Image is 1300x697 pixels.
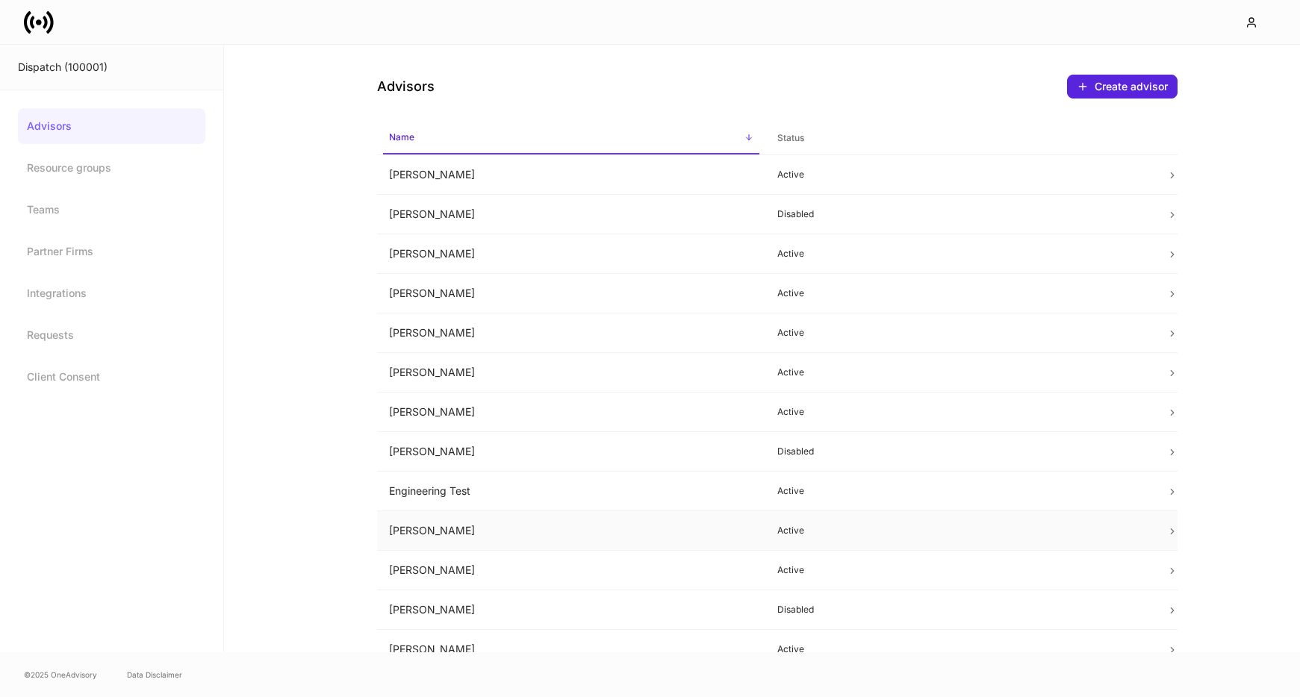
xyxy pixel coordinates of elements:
[777,327,1142,339] p: Active
[24,669,97,681] span: © 2025 OneAdvisory
[377,511,766,551] td: [PERSON_NAME]
[777,208,1142,220] p: Disabled
[1067,75,1178,99] button: Create advisor
[377,195,766,234] td: [PERSON_NAME]
[383,122,760,154] span: Name
[777,564,1142,576] p: Active
[377,630,766,669] td: [PERSON_NAME]
[1077,81,1168,93] div: Create advisor
[777,525,1142,537] p: Active
[377,234,766,274] td: [PERSON_NAME]
[377,590,766,630] td: [PERSON_NAME]
[777,446,1142,457] p: Disabled
[777,169,1142,181] p: Active
[777,366,1142,378] p: Active
[771,123,1148,154] span: Status
[377,353,766,393] td: [PERSON_NAME]
[377,155,766,195] td: [PERSON_NAME]
[377,472,766,511] td: Engineering Test
[18,108,205,144] a: Advisors
[377,78,435,96] h4: Advisors
[777,131,804,145] h6: Status
[18,60,205,75] div: Dispatch (100001)
[777,287,1142,299] p: Active
[389,130,414,144] h6: Name
[777,643,1142,655] p: Active
[377,551,766,590] td: [PERSON_NAME]
[777,485,1142,497] p: Active
[377,393,766,432] td: [PERSON_NAME]
[18,192,205,228] a: Teams
[18,275,205,311] a: Integrations
[377,313,766,353] td: [PERSON_NAME]
[377,274,766,313] td: [PERSON_NAME]
[18,359,205,395] a: Client Consent
[127,669,182,681] a: Data Disclaimer
[18,234,205,269] a: Partner Firms
[377,432,766,472] td: [PERSON_NAME]
[18,150,205,186] a: Resource groups
[18,317,205,353] a: Requests
[777,248,1142,260] p: Active
[777,604,1142,616] p: Disabled
[777,406,1142,418] p: Active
